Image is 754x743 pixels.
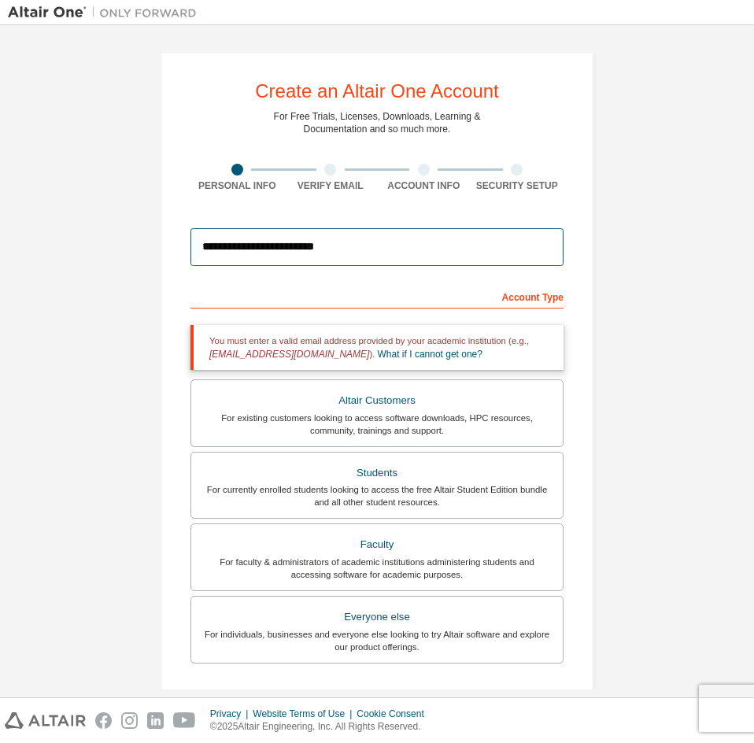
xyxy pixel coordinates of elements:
[8,5,205,20] img: Altair One
[210,708,253,720] div: Privacy
[357,708,433,720] div: Cookie Consent
[190,283,564,309] div: Account Type
[274,110,481,135] div: For Free Trials, Licenses, Downloads, Learning & Documentation and so much more.
[378,349,482,360] a: What if I cannot get one?
[201,390,553,412] div: Altair Customers
[5,712,86,729] img: altair_logo.svg
[201,628,553,653] div: For individuals, businesses and everyone else looking to try Altair software and explore our prod...
[190,325,564,370] div: You must enter a valid email address provided by your academic institution (e.g., ).
[471,179,564,192] div: Security Setup
[377,179,471,192] div: Account Info
[209,349,369,360] span: [EMAIL_ADDRESS][DOMAIN_NAME]
[255,82,499,101] div: Create an Altair One Account
[201,412,553,437] div: For existing customers looking to access software downloads, HPC resources, community, trainings ...
[201,483,553,508] div: For currently enrolled students looking to access the free Altair Student Edition bundle and all ...
[253,708,357,720] div: Website Terms of Use
[284,179,378,192] div: Verify Email
[201,534,553,556] div: Faculty
[201,556,553,581] div: For faculty & administrators of academic institutions administering students and accessing softwa...
[147,712,164,729] img: linkedin.svg
[190,179,284,192] div: Personal Info
[95,712,112,729] img: facebook.svg
[201,606,553,628] div: Everyone else
[121,712,138,729] img: instagram.svg
[173,712,196,729] img: youtube.svg
[201,462,553,484] div: Students
[210,720,434,734] p: © 2025 Altair Engineering, Inc. All Rights Reserved.
[190,687,564,712] div: Your Profile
